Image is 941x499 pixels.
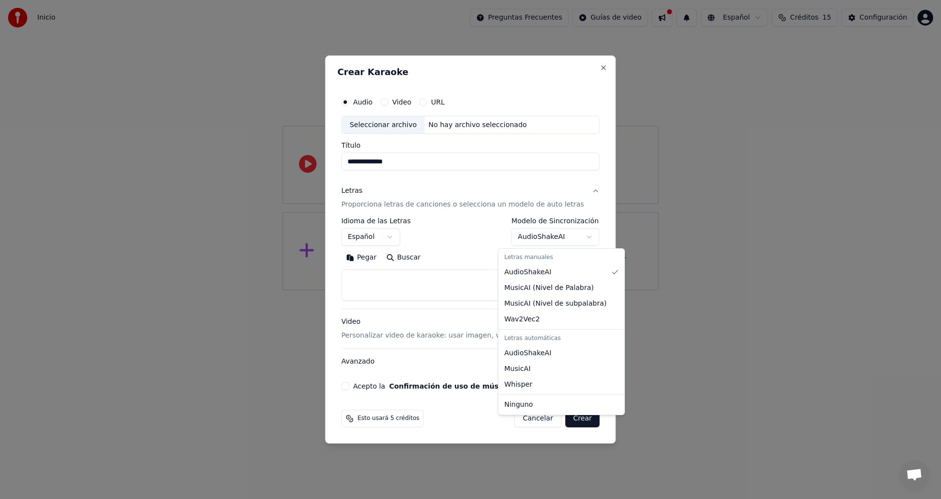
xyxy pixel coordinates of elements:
span: Whisper [504,380,532,390]
span: MusicAI ( Nivel de subpalabra ) [504,299,607,309]
span: MusicAI ( Nivel de Palabra ) [504,283,594,293]
span: Wav2Vec2 [504,315,540,324]
div: Letras manuales [500,251,622,264]
div: Letras automáticas [500,332,622,345]
span: MusicAI [504,364,531,374]
span: AudioShakeAI [504,348,551,358]
span: Ninguno [504,400,533,410]
span: AudioShakeAI [504,267,551,277]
